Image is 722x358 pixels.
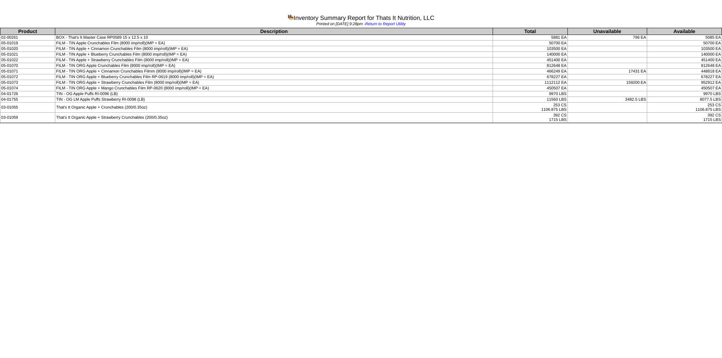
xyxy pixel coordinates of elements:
[0,91,55,97] td: 04-01726
[0,57,55,63] td: 05-01022
[493,63,567,69] td: 812648 EA
[0,28,55,35] th: Product
[647,97,722,103] td: 8077.5 LBS
[55,86,493,91] td: FILM - TIN ORG Apple + Mango Crunchables Film RP-0620 (8000 imp/roll)(IMP = EA)
[0,52,55,57] td: 05-01021
[0,74,55,80] td: 05-01072
[0,97,55,103] td: 04-01755
[647,80,722,86] td: 952912 EA
[493,113,567,123] td: 392 CS 1715 LBS
[647,52,722,57] td: 140000 EA
[567,97,647,103] td: 3482.5 LBS
[0,69,55,74] td: 05-01071
[0,41,55,46] td: 05-01019
[647,69,722,74] td: 448818 EA
[55,63,493,69] td: FILM - TIN ORG Apple Crunchables Film (8000 imp/roll)(IMP = EA)
[493,52,567,57] td: 140000 EA
[55,80,493,86] td: FILM - TIN ORG Apple + Strawberry Crunchables Film (8000 imp/roll)(IMP = EA)
[493,74,567,80] td: 678227 EA
[55,97,493,103] td: TIN - OG LM Apple Puffs Strawberry RI-0098 (LB)
[55,28,493,35] th: Description
[55,41,493,46] td: FILM - TIN Apple Crunchables Film (8000 imp/roll)(IMP = EA)
[55,69,493,74] td: FILM - TIN ORG Apple + Cinnamon Crunchables Filmm (8000 imp/roll)(IMP = EA)
[567,28,647,35] th: Unavailable
[647,41,722,46] td: 50700 EA
[0,35,55,41] td: 02-00261
[55,91,493,97] td: TIN - OG Apple Puffs RI-0096 (LB)
[493,80,567,86] td: 1112112 EA
[493,91,567,97] td: 9970 LBS
[55,113,493,123] td: That's It Organic Apple + Strawberry Crunchables (200/0.35oz)
[493,41,567,46] td: 50700 EA
[0,86,55,91] td: 05-01074
[0,103,55,113] td: 03-01055
[365,22,406,26] a: Return to Report Utility
[647,91,722,97] td: 9970 LBS
[288,14,294,20] img: graph.gif
[493,46,567,52] td: 103500 EA
[647,46,722,52] td: 103500 EA
[493,35,567,41] td: 5881 EA
[647,57,722,63] td: 451400 EA
[647,103,722,113] td: 253 CS 1106.875 LBS
[0,113,55,123] td: 03-01059
[493,97,567,103] td: 11560 LBS
[493,69,567,74] td: 466249 EA
[0,46,55,52] td: 05-01020
[493,86,567,91] td: 450507 EA
[647,28,722,35] th: Available
[55,74,493,80] td: FILM - TIN ORG Apple + Blueberry Crunchables Film RP-0619 (8000 imp/roll)(IMP = EA)
[493,103,567,113] td: 253 CS 1106.875 LBS
[647,113,722,123] td: 392 CS 1715 LBS
[0,63,55,69] td: 05-01070
[55,52,493,57] td: FILM - TIN Apple + Blueberry Crunchables Film (8000 imp/roll)(IMP = EA)
[55,46,493,52] td: FILM - TIN Apple + Cinnamon Crunchables Film (8000 imp/roll)(IMP = EA)
[567,80,647,86] td: 159200 EA
[55,103,493,113] td: That's It Organic Apple + Crunchables (200/0.35oz)
[567,69,647,74] td: 17431 EA
[567,35,647,41] td: 796 EA
[55,57,493,63] td: FILM - TIN Apple + Strawberry Crunchables Film (8000 imp/roll)(IMP = EA)
[493,57,567,63] td: 451400 EA
[493,28,567,35] th: Total
[647,74,722,80] td: 678227 EA
[647,35,722,41] td: 5085 EA
[647,86,722,91] td: 450507 EA
[0,80,55,86] td: 05-01073
[647,63,722,69] td: 812648 EA
[55,35,493,41] td: BOX - That's It Master Case RP0589 15 x 12.5 x 10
